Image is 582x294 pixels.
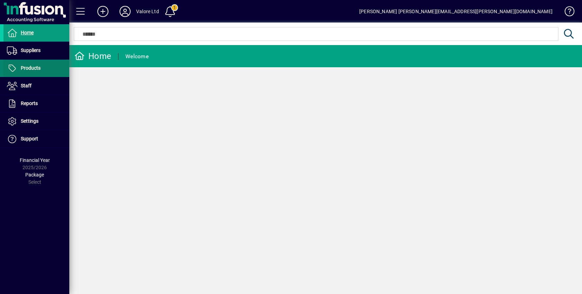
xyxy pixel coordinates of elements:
a: Support [3,130,69,148]
span: Settings [21,118,38,124]
a: Reports [3,95,69,112]
span: Support [21,136,38,141]
div: [PERSON_NAME] [PERSON_NAME][EMAIL_ADDRESS][PERSON_NAME][DOMAIN_NAME] [359,6,553,17]
span: Package [25,172,44,178]
div: Home [74,51,111,62]
span: Reports [21,101,38,106]
span: Staff [21,83,32,88]
span: Financial Year [20,157,50,163]
a: Suppliers [3,42,69,59]
a: Settings [3,113,69,130]
div: Valore Ltd [136,6,159,17]
a: Products [3,60,69,77]
a: Staff [3,77,69,95]
button: Add [92,5,114,18]
a: Knowledge Base [559,1,573,24]
span: Products [21,65,41,71]
span: Suppliers [21,47,41,53]
div: Welcome [125,51,149,62]
button: Profile [114,5,136,18]
span: Home [21,30,34,35]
